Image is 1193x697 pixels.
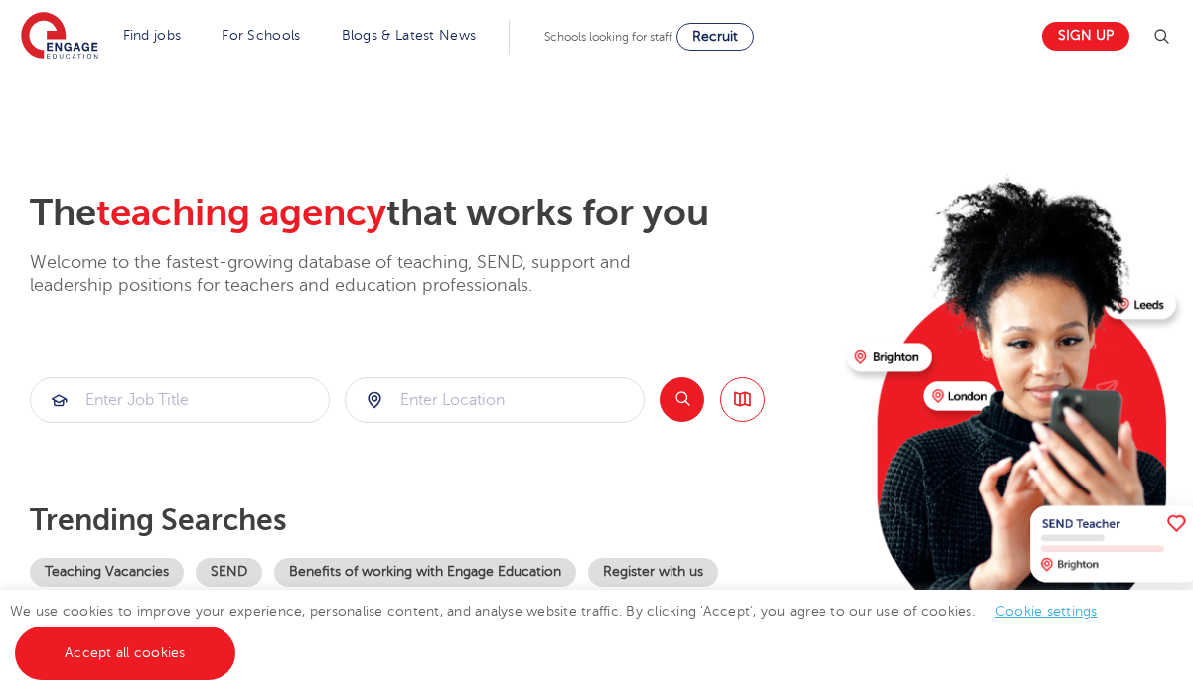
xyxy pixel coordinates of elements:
a: For Schools [222,28,300,43]
input: Submit [346,378,644,422]
a: Blogs & Latest News [342,28,477,43]
div: Submit [345,377,645,423]
div: Submit [30,377,330,423]
span: We use cookies to improve your experience, personalise content, and analyse website traffic. By c... [10,604,1118,660]
button: Search [660,377,704,422]
a: Cookie settings [995,604,1098,619]
p: Trending searches [30,502,831,538]
a: Accept all cookies [15,627,235,680]
a: Sign up [1042,22,1129,51]
span: Schools looking for staff [544,30,672,44]
span: teaching agency [96,192,386,234]
a: Find jobs [123,28,182,43]
a: Teaching Vacancies [30,558,184,587]
a: Recruit [676,23,754,51]
input: Submit [31,378,329,422]
img: Engage Education [21,12,98,62]
a: Register with us [588,558,718,587]
p: Welcome to the fastest-growing database of teaching, SEND, support and leadership positions for t... [30,251,685,298]
h2: The that works for you [30,191,831,236]
span: Recruit [692,29,738,44]
a: SEND [196,558,262,587]
a: Benefits of working with Engage Education [274,558,576,587]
